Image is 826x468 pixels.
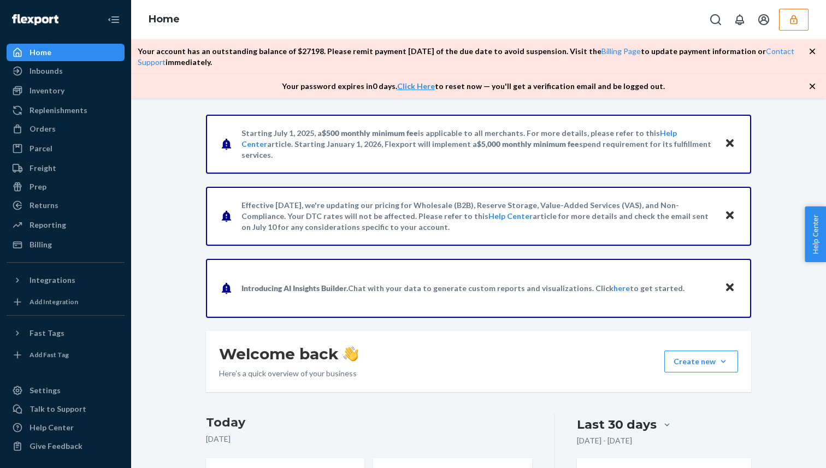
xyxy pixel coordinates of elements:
[7,346,125,364] a: Add Fast Tag
[7,382,125,399] a: Settings
[7,140,125,157] a: Parcel
[241,283,685,294] p: Chat with your data to generate custom reports and visualizations. Click to get started.
[7,293,125,311] a: Add Integration
[753,9,775,31] button: Open account menu
[149,13,180,25] a: Home
[601,46,641,56] a: Billing Page
[140,4,188,35] ol: breadcrumbs
[206,414,532,431] h3: Today
[723,136,737,152] button: Close
[138,46,809,68] p: Your account has an outstanding balance of $ 27198 . Please remit payment [DATE] of the due date ...
[723,208,737,224] button: Close
[723,280,737,296] button: Close
[705,9,727,31] button: Open Search Box
[577,435,632,446] p: [DATE] - [DATE]
[29,66,63,76] div: Inbounds
[29,200,58,211] div: Returns
[7,102,125,119] a: Replenishments
[219,344,358,364] h1: Welcome back
[397,81,435,91] a: Click Here
[577,416,657,433] div: Last 30 days
[29,275,75,286] div: Integrations
[488,211,533,221] a: Help Center
[7,419,125,436] a: Help Center
[613,283,630,293] a: here
[103,9,125,31] button: Close Navigation
[12,14,58,25] img: Flexport logo
[29,105,87,116] div: Replenishments
[219,368,358,379] p: Here’s a quick overview of your business
[29,441,82,452] div: Give Feedback
[29,181,46,192] div: Prep
[7,120,125,138] a: Orders
[29,220,66,230] div: Reporting
[241,200,714,233] p: Effective [DATE], we're updating our pricing for Wholesale (B2B), Reserve Storage, Value-Added Se...
[729,9,751,31] button: Open notifications
[805,206,826,262] button: Help Center
[282,81,665,92] p: Your password expires in 0 days . to reset now — you'll get a verification email and be logged out.
[29,143,52,154] div: Parcel
[241,128,714,161] p: Starting July 1, 2025, a is applicable to all merchants. For more details, please refer to this a...
[7,197,125,214] a: Returns
[664,351,738,372] button: Create new
[7,271,125,289] button: Integrations
[29,422,74,433] div: Help Center
[7,159,125,177] a: Freight
[7,82,125,99] a: Inventory
[7,44,125,61] a: Home
[29,350,69,359] div: Add Fast Tag
[7,324,125,342] button: Fast Tags
[29,328,64,339] div: Fast Tags
[7,62,125,80] a: Inbounds
[29,47,51,58] div: Home
[29,385,61,396] div: Settings
[7,236,125,253] a: Billing
[29,123,56,134] div: Orders
[29,239,52,250] div: Billing
[322,128,418,138] span: $500 monthly minimum fee
[206,434,532,445] p: [DATE]
[343,346,358,362] img: hand-wave emoji
[7,178,125,196] a: Prep
[7,400,125,418] a: Talk to Support
[7,437,125,455] button: Give Feedback
[29,297,78,306] div: Add Integration
[477,139,579,149] span: $5,000 monthly minimum fee
[241,283,348,293] span: Introducing AI Insights Builder.
[29,404,86,414] div: Talk to Support
[7,216,125,234] a: Reporting
[29,85,64,96] div: Inventory
[29,163,56,174] div: Freight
